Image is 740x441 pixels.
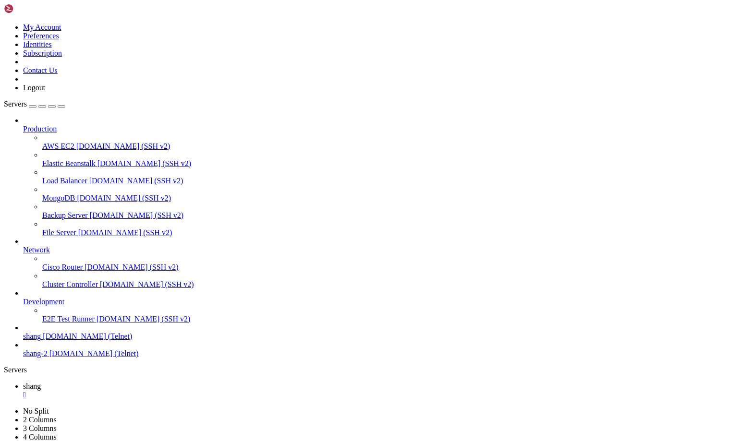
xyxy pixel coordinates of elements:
a: Load Balancer [DOMAIN_NAME] (SSH v2) [42,177,736,185]
span: AWS EC2 [42,142,74,150]
img: Shellngn [4,4,59,13]
span: shang [23,332,41,340]
a: Backup Server [DOMAIN_NAME] (SSH v2) [42,211,736,220]
li: AWS EC2 [DOMAIN_NAME] (SSH v2) [42,133,736,151]
a: Elastic Beanstalk [DOMAIN_NAME] (SSH v2) [42,159,736,168]
li: shang-2 [DOMAIN_NAME] (Telnet) [23,341,736,358]
a: Subscription [23,49,62,57]
a: Logout [23,83,45,92]
span: [DOMAIN_NAME] (Telnet) [43,332,132,340]
a: 3 Columns [23,424,57,432]
li: E2E Test Runner [DOMAIN_NAME] (SSH v2) [42,306,736,323]
span: Elastic Beanstalk [42,159,96,167]
a: MongoDB [DOMAIN_NAME] (SSH v2) [42,194,736,203]
span: shang-2 [23,349,48,358]
span: [DOMAIN_NAME] (SSH v2) [90,211,184,219]
a: Contact Us [23,66,58,74]
span: Production [23,125,57,133]
span: Cluster Controller [42,280,98,288]
a: shang [23,382,736,399]
span: Development [23,298,64,306]
a:  [23,391,736,399]
a: Production [23,125,736,133]
li: File Server [DOMAIN_NAME] (SSH v2) [42,220,736,237]
li: MongoDB [DOMAIN_NAME] (SSH v2) [42,185,736,203]
span: [DOMAIN_NAME] (SSH v2) [89,177,183,185]
a: No Split [23,407,49,415]
a: 4 Columns [23,433,57,441]
span: [DOMAIN_NAME] (SSH v2) [78,228,172,237]
a: Cisco Router [DOMAIN_NAME] (SSH v2) [42,263,736,272]
span: [DOMAIN_NAME] (SSH v2) [100,280,194,288]
a: 2 Columns [23,416,57,424]
span: [DOMAIN_NAME] (SSH v2) [77,194,171,202]
a: shang-2 [DOMAIN_NAME] (Telnet) [23,349,736,358]
a: Identities [23,40,52,48]
li: Cluster Controller [DOMAIN_NAME] (SSH v2) [42,272,736,289]
span: E2E Test Runner [42,315,95,323]
span: [DOMAIN_NAME] (SSH v2) [97,159,192,167]
span: MongoDB [42,194,75,202]
li: Backup Server [DOMAIN_NAME] (SSH v2) [42,203,736,220]
li: Network [23,237,736,289]
span: File Server [42,228,76,237]
a: shang [DOMAIN_NAME] (Telnet) [23,332,736,341]
span: [DOMAIN_NAME] (SSH v2) [76,142,170,150]
a: Preferences [23,32,59,40]
span: Servers [4,100,27,108]
li: Development [23,289,736,323]
a: My Account [23,23,61,31]
li: Elastic Beanstalk [DOMAIN_NAME] (SSH v2) [42,151,736,168]
a: Development [23,298,736,306]
a: AWS EC2 [DOMAIN_NAME] (SSH v2) [42,142,736,151]
span: [DOMAIN_NAME] (SSH v2) [97,315,191,323]
span: Cisco Router [42,263,83,271]
a: Cluster Controller [DOMAIN_NAME] (SSH v2) [42,280,736,289]
span: [DOMAIN_NAME] (Telnet) [49,349,139,358]
span: [DOMAIN_NAME] (SSH v2) [85,263,179,271]
li: Cisco Router [DOMAIN_NAME] (SSH v2) [42,254,736,272]
li: Load Balancer [DOMAIN_NAME] (SSH v2) [42,168,736,185]
div: Servers [4,366,736,374]
li: Production [23,116,736,237]
span: shang [23,382,41,390]
a: File Server [DOMAIN_NAME] (SSH v2) [42,228,736,237]
span: Backup Server [42,211,88,219]
a: Servers [4,100,65,108]
span: Network [23,246,50,254]
a: Network [23,246,736,254]
span: Load Balancer [42,177,87,185]
a: E2E Test Runner [DOMAIN_NAME] (SSH v2) [42,315,736,323]
li: shang [DOMAIN_NAME] (Telnet) [23,323,736,341]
